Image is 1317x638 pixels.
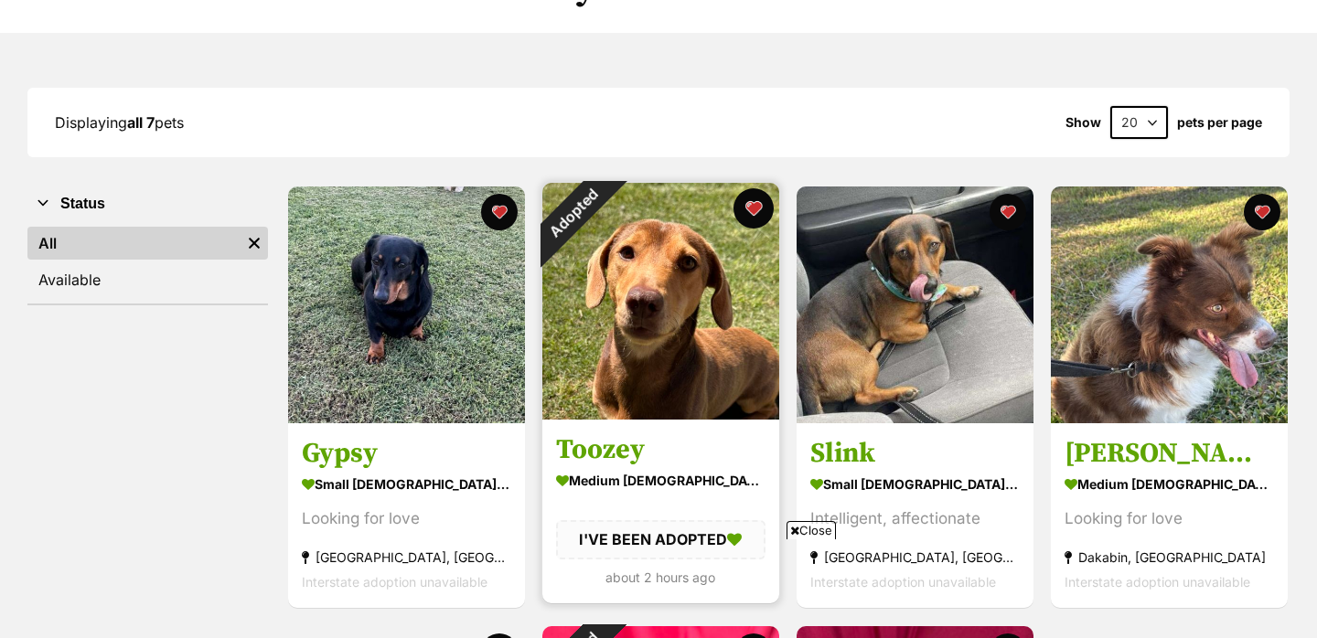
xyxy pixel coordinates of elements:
h3: Gypsy [302,437,511,472]
a: Slink small [DEMOGRAPHIC_DATA] Dog Intelligent, affectionate [GEOGRAPHIC_DATA], [GEOGRAPHIC_DATA]... [797,423,1033,609]
img: Marley [1051,186,1288,423]
a: Available [27,263,268,296]
img: Toozey [542,183,779,420]
div: medium [DEMOGRAPHIC_DATA] Dog [1065,472,1274,498]
button: favourite [481,194,518,230]
div: small [DEMOGRAPHIC_DATA] Dog [302,472,511,498]
a: Gypsy small [DEMOGRAPHIC_DATA] Dog Looking for love [GEOGRAPHIC_DATA], [GEOGRAPHIC_DATA] Intersta... [288,423,525,609]
a: [PERSON_NAME] medium [DEMOGRAPHIC_DATA] Dog Looking for love Dakabin, [GEOGRAPHIC_DATA] Interstat... [1051,423,1288,609]
h3: Toozey [556,433,766,468]
a: All [27,227,241,260]
a: Toozey medium [DEMOGRAPHIC_DATA] Dog I'VE BEEN ADOPTED about 2 hours ago favourite [542,420,779,603]
label: pets per page [1177,115,1262,130]
div: I'VE BEEN ADOPTED [556,521,766,559]
div: Dakabin, [GEOGRAPHIC_DATA] [1065,546,1274,570]
strong: all 7 [127,113,155,132]
div: Looking for love [1065,507,1274,532]
h3: [PERSON_NAME] [1065,437,1274,472]
button: Status [27,192,268,216]
button: favourite [1244,194,1280,230]
button: favourite [733,188,774,229]
h3: Slink [810,437,1020,472]
div: Adopted [519,159,627,268]
button: favourite [990,194,1026,230]
span: Show [1065,115,1101,130]
span: Interstate adoption unavailable [1065,575,1250,590]
a: Remove filter [241,227,268,260]
span: Close [787,521,836,539]
iframe: Advertisement [215,547,1102,629]
div: Looking for love [302,507,511,532]
a: Adopted [542,405,779,423]
div: medium [DEMOGRAPHIC_DATA] Dog [556,468,766,494]
div: small [DEMOGRAPHIC_DATA] Dog [810,472,1020,498]
div: Intelligent, affectionate [810,507,1020,532]
div: Status [27,223,268,303]
img: Slink [797,186,1033,423]
span: Displaying pets [55,113,184,132]
img: Gypsy [288,186,525,423]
